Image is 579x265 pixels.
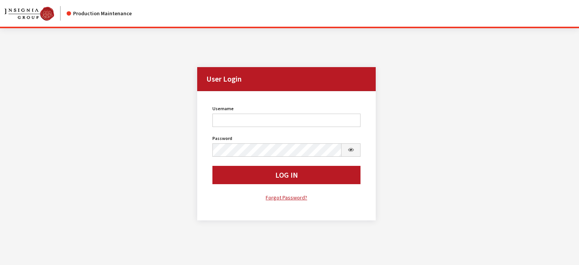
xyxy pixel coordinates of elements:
button: Log In [212,166,361,184]
label: Password [212,135,232,142]
button: Show Password [341,143,361,157]
div: Production Maintenance [67,10,132,18]
img: Catalog Maintenance [5,7,54,21]
a: Forgot Password? [212,193,361,202]
label: Username [212,105,234,112]
h2: User Login [197,67,376,91]
a: Insignia Group logo [5,6,67,21]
